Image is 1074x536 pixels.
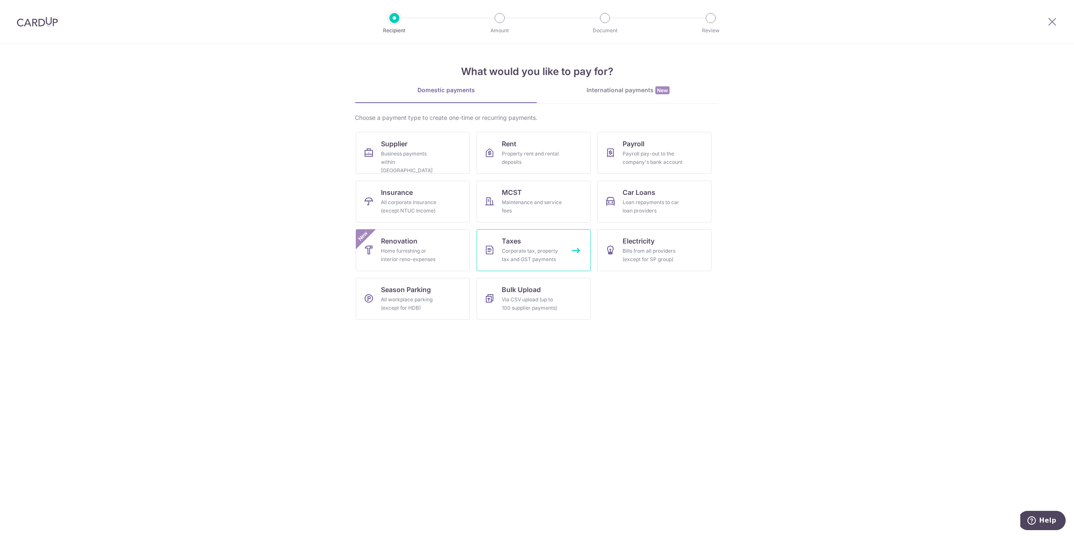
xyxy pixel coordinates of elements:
[356,229,370,243] span: New
[477,181,591,223] a: MCSTMaintenance and service fees
[502,150,562,166] div: Property rent and rental deposits
[17,17,58,27] img: CardUp
[381,285,431,295] span: Season Parking
[623,198,683,215] div: Loan repayments to car loan providers
[381,295,441,312] div: All workplace parking (except for HDB)
[356,132,470,174] a: SupplierBusiness payments within [GEOGRAPHIC_DATA]
[477,229,591,271] a: TaxesCorporate tax, property tax and GST payments
[381,187,413,197] span: Insurance
[597,181,712,223] a: Car LoansLoan repayments to car loan providers
[469,26,531,35] p: Amount
[655,86,670,94] span: New
[623,236,654,246] span: Electricity
[355,86,537,94] div: Domestic payments
[574,26,636,35] p: Document
[623,150,683,166] div: Payroll pay-out to the company's bank account
[1020,511,1066,532] iframe: Opens a widget where you can find more information
[19,6,36,13] span: Help
[381,139,407,149] span: Supplier
[597,132,712,174] a: PayrollPayroll pay-out to the company's bank account
[537,86,719,95] div: International payments
[356,229,470,271] a: RenovationHome furnishing or interior reno-expensesNew
[680,26,742,35] p: Review
[597,229,712,271] a: ElectricityBills from all providers (except for SP group)
[502,139,516,149] span: Rent
[477,278,591,320] a: Bulk UploadVia CSV upload (up to 100 supplier payments)
[363,26,425,35] p: Recipient
[381,150,441,175] div: Business payments within [GEOGRAPHIC_DATA]
[355,114,719,122] div: Choose a payment type to create one-time or recurring payments.
[502,187,522,197] span: MCST
[623,247,683,264] div: Bills from all providers (except for SP group)
[355,64,719,79] h4: What would you like to pay for?
[356,181,470,223] a: InsuranceAll corporate insurance (except NTUC Income)
[477,132,591,174] a: RentProperty rent and rental deposits
[623,139,644,149] span: Payroll
[502,295,562,312] div: Via CSV upload (up to 100 supplier payments)
[381,247,441,264] div: Home furnishing or interior reno-expenses
[502,247,562,264] div: Corporate tax, property tax and GST payments
[381,236,417,246] span: Renovation
[381,198,441,215] div: All corporate insurance (except NTUC Income)
[502,198,562,215] div: Maintenance and service fees
[502,285,541,295] span: Bulk Upload
[356,278,470,320] a: Season ParkingAll workplace parking (except for HDB)
[623,187,655,197] span: Car Loans
[502,236,521,246] span: Taxes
